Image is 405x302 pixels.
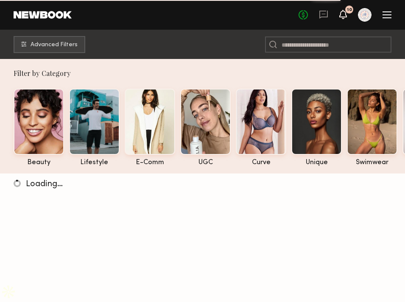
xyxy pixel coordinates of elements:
[26,180,63,188] span: Loading…
[347,8,352,12] div: 10
[14,69,405,78] div: Filter by Category
[125,159,175,166] div: e-comm
[14,36,85,53] button: Advanced Filters
[14,159,64,166] div: beauty
[347,159,397,166] div: swimwear
[291,159,342,166] div: unique
[236,159,286,166] div: curve
[180,159,231,166] div: UGC
[69,159,120,166] div: lifestyle
[31,42,78,48] span: Advanced Filters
